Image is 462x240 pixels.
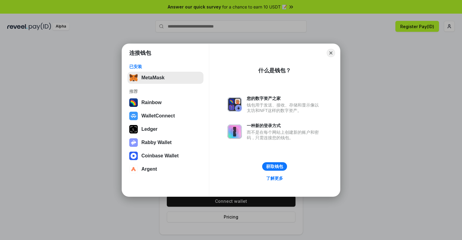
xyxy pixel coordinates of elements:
div: WalletConnect [141,113,175,119]
button: 获取钱包 [262,162,287,171]
div: Rainbow [141,100,162,105]
div: 什么是钱包？ [258,67,291,74]
button: Rainbow [127,97,203,109]
div: Argent [141,166,157,172]
button: MetaMask [127,72,203,84]
div: MetaMask [141,75,164,81]
div: Coinbase Wallet [141,153,179,159]
a: 了解更多 [262,174,287,182]
img: svg+xml,%3Csvg%20fill%3D%22none%22%20height%3D%2233%22%20viewBox%3D%220%200%2035%2033%22%20width%... [129,74,138,82]
img: svg+xml,%3Csvg%20xmlns%3D%22http%3A%2F%2Fwww.w3.org%2F2000%2Fsvg%22%20fill%3D%22none%22%20viewBox... [227,97,242,112]
div: Ledger [141,127,157,132]
img: svg+xml,%3Csvg%20xmlns%3D%22http%3A%2F%2Fwww.w3.org%2F2000%2Fsvg%22%20fill%3D%22none%22%20viewBox... [227,124,242,139]
div: 一种新的登录方式 [247,123,322,128]
div: 而不是在每个网站上创建新的账户和密码，只需连接您的钱包。 [247,130,322,140]
button: Argent [127,163,203,175]
div: 钱包用于发送、接收、存储和显示像以太坊和NFT这样的数字资产。 [247,102,322,113]
div: 推荐 [129,89,202,94]
button: Coinbase Wallet [127,150,203,162]
div: Rabby Wallet [141,140,172,145]
div: 您的数字资产之家 [247,96,322,101]
div: 获取钱包 [266,164,283,169]
button: Close [327,49,335,57]
img: svg+xml,%3Csvg%20width%3D%2228%22%20height%3D%2228%22%20viewBox%3D%220%200%2028%2028%22%20fill%3D... [129,152,138,160]
button: Ledger [127,123,203,135]
div: 了解更多 [266,176,283,181]
img: svg+xml,%3Csvg%20xmlns%3D%22http%3A%2F%2Fwww.w3.org%2F2000%2Fsvg%22%20width%3D%2228%22%20height%3... [129,125,138,133]
img: svg+xml,%3Csvg%20width%3D%2228%22%20height%3D%2228%22%20viewBox%3D%220%200%2028%2028%22%20fill%3D... [129,165,138,173]
img: svg+xml,%3Csvg%20width%3D%22120%22%20height%3D%22120%22%20viewBox%3D%220%200%20120%20120%22%20fil... [129,98,138,107]
img: svg+xml,%3Csvg%20width%3D%2228%22%20height%3D%2228%22%20viewBox%3D%220%200%2028%2028%22%20fill%3D... [129,112,138,120]
button: WalletConnect [127,110,203,122]
button: Rabby Wallet [127,136,203,149]
h1: 连接钱包 [129,49,151,57]
div: 已安装 [129,64,202,69]
img: svg+xml,%3Csvg%20xmlns%3D%22http%3A%2F%2Fwww.w3.org%2F2000%2Fsvg%22%20fill%3D%22none%22%20viewBox... [129,138,138,147]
